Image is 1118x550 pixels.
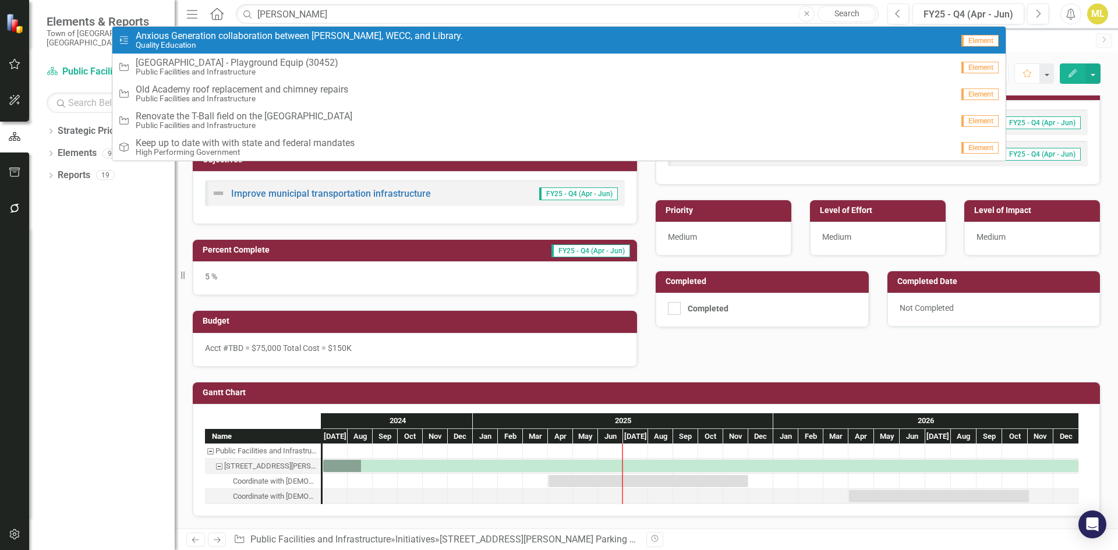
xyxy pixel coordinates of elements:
[58,125,136,138] a: Strategic Priorities
[205,474,321,489] div: Task: Start date: 2025-04-01 End date: 2025-11-30
[925,429,951,444] div: Jul
[818,6,876,22] a: Search
[203,317,631,325] h3: Budget
[224,459,317,474] div: [STREET_ADDRESS][PERSON_NAME] Parking Lot Reconstruction ([PERSON_NAME][DEMOGRAPHIC_DATA][PERSON_...
[666,206,786,215] h3: Priority
[47,15,163,29] span: Elements & Reports
[136,138,355,148] span: Keep up to date with with state and federal mandates
[112,134,1006,161] a: Keep up to date with with state and federal mandatesHigh Performing GovernmentElement
[102,148,121,158] div: 93
[573,429,598,444] div: May
[136,94,348,103] small: Public Facilities and Infrastructure
[205,443,321,459] div: Public Facilities and Infrastructure
[440,534,982,545] div: [STREET_ADDRESS][PERSON_NAME] Parking Lot Reconstruction ([PERSON_NAME][DEMOGRAPHIC_DATA][PERSON_...
[473,413,773,428] div: 2025
[961,35,999,47] span: Element
[1002,429,1028,444] div: Oct
[58,169,90,182] a: Reports
[136,58,338,68] span: [GEOGRAPHIC_DATA] - Playground Equip (30452)
[136,121,352,130] small: Public Facilities and Infrastructure
[820,206,940,215] h3: Level of Effort
[822,232,851,242] span: Medium
[887,293,1101,327] div: Not Completed
[6,13,26,34] img: ClearPoint Strategy
[673,429,698,444] div: Sep
[598,429,623,444] div: Jun
[448,429,473,444] div: Dec
[136,68,338,76] small: Public Facilities and Infrastructure
[136,148,355,157] small: High Performing Government
[205,459,321,474] div: 581-601 Silas Deane Hwy Parking Lot Reconstruction (Christ the King Church, 30638)
[205,443,321,459] div: Task: Public Facilities and Infrastructure Start date: 2024-07-01 End date: 2024-07-02
[961,88,999,100] span: Element
[323,413,473,428] div: 2024
[1028,429,1053,444] div: Nov
[648,429,673,444] div: Aug
[233,533,638,547] div: » »
[849,490,1029,502] div: Task: Start date: 2026-04-01 End date: 2026-11-02
[136,84,348,95] span: Old Academy roof replacement and chimney repairs
[912,3,1024,24] button: FY25 - Q4 (Apr - Jun)
[398,429,423,444] div: Oct
[233,474,317,489] div: Coordinate with [DEMOGRAPHIC_DATA] to complete Phase 1 Drainage Improvements
[874,429,900,444] div: May
[623,429,648,444] div: Jul
[58,147,97,160] a: Elements
[1087,3,1108,24] button: ML
[205,489,321,504] div: Task: Start date: 2026-04-01 End date: 2026-11-02
[193,261,637,295] div: 5 %
[236,4,879,24] input: Search ClearPoint...
[668,232,697,242] span: Medium
[917,8,1020,22] div: FY25 - Q4 (Apr - Jun)
[539,187,618,200] span: FY25 - Q4 (Apr - Jun)
[96,171,115,180] div: 19
[897,277,1095,286] h3: Completed Date
[112,107,1006,134] a: Renovate the T-Ball field on the [GEOGRAPHIC_DATA]Public Facilities and InfrastructureElement
[231,188,431,199] a: Improve municipal transportation infrastructure
[205,474,321,489] div: Coordinate with Church to complete Phase 1 Drainage Improvements
[961,62,999,73] span: Element
[951,429,977,444] div: Aug
[1053,429,1079,444] div: Dec
[1078,510,1106,538] div: Open Intercom Messenger
[473,429,498,444] div: Jan
[348,429,373,444] div: Aug
[773,413,1079,428] div: 2026
[551,244,630,257] span: FY25 - Q4 (Apr - Jun)
[961,142,999,154] span: Element
[723,429,748,444] div: Nov
[205,429,321,443] div: Name
[1002,148,1081,161] span: FY25 - Q4 (Apr - Jun)
[205,489,321,504] div: Coordinate with Church to complete Phase 2 Pavement Improvements
[698,429,723,444] div: Oct
[395,534,435,545] a: Initiatives
[666,277,863,286] h3: Completed
[974,206,1094,215] h3: Level of Impact
[900,429,925,444] div: Jun
[250,534,391,545] a: Public Facilities and Infrastructure
[205,459,321,474] div: Task: Start date: 2024-07-01 End date: 2026-12-31
[112,54,1006,80] a: [GEOGRAPHIC_DATA] - Playground Equip (30452)Public Facilities and InfrastructureElement
[136,31,463,41] span: Anxious Generation collaboration between [PERSON_NAME], WECC, and Library.
[773,429,798,444] div: Jan
[203,388,1094,397] h3: Gantt Chart
[423,429,448,444] div: Nov
[47,29,163,48] small: Town of [GEOGRAPHIC_DATA], [GEOGRAPHIC_DATA]
[323,429,348,444] div: Jul
[498,429,523,444] div: Feb
[977,232,1006,242] span: Medium
[233,489,317,504] div: Coordinate with [DEMOGRAPHIC_DATA] to complete Phase 2 Pavement Improvements
[47,65,163,79] a: Public Facilities and Infrastructure
[112,80,1006,107] a: Old Academy roof replacement and chimney repairsPublic Facilities and InfrastructureElement
[205,343,352,353] span: Acct #TBD = $75,000 Total Cost = $150K
[748,429,773,444] div: Dec
[977,429,1002,444] div: Sep
[203,246,398,254] h3: Percent Complete
[548,429,573,444] div: Apr
[47,93,163,113] input: Search Below...
[523,429,548,444] div: Mar
[136,41,463,49] small: Quality Education
[112,27,1006,54] a: Anxious Generation collaboration between [PERSON_NAME], WECC, and Library.Quality EducationElement
[211,186,225,200] img: Not Defined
